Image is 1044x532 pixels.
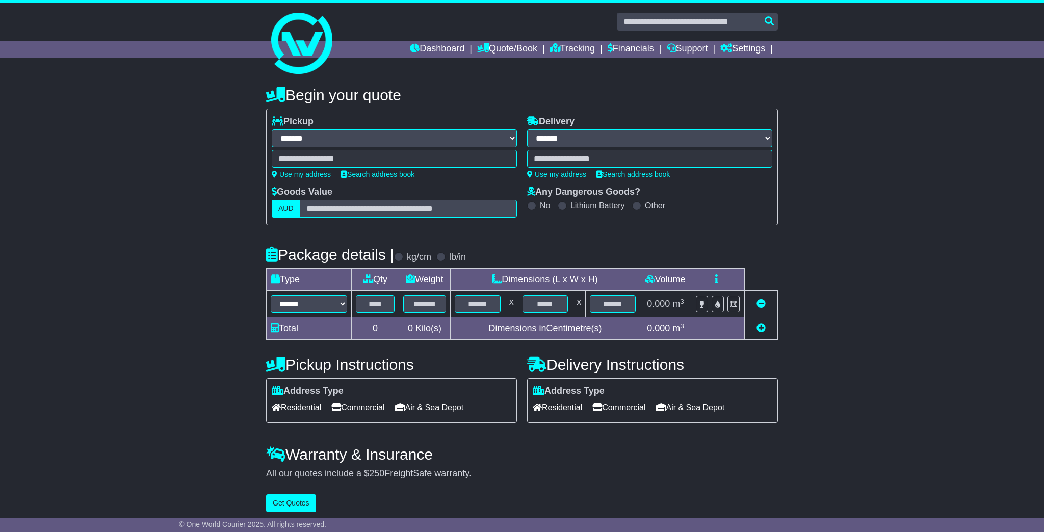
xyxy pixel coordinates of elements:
span: Air & Sea Depot [656,400,725,415]
span: 0.000 [647,323,670,333]
td: Kilo(s) [399,317,451,340]
span: m [672,323,684,333]
label: Other [645,201,665,210]
h4: Begin your quote [266,87,778,103]
td: Dimensions (L x W x H) [450,269,640,291]
button: Get Quotes [266,494,316,512]
label: Pickup [272,116,314,127]
span: Residential [533,400,582,415]
td: Type [267,269,352,291]
sup: 3 [680,322,684,330]
label: lb/in [449,252,466,263]
label: AUD [272,200,300,218]
span: 0 [408,323,413,333]
a: Settings [720,41,765,58]
td: Weight [399,269,451,291]
h4: Package details | [266,246,394,263]
div: All our quotes include a $ FreightSafe warranty. [266,468,778,480]
span: 0.000 [647,299,670,309]
a: Use my address [527,170,586,178]
a: Quote/Book [477,41,537,58]
span: 250 [369,468,384,478]
td: 0 [352,317,399,340]
a: Financials [608,41,654,58]
label: Address Type [533,386,605,397]
span: m [672,299,684,309]
a: Add new item [756,323,766,333]
a: Use my address [272,170,331,178]
span: Air & Sea Depot [395,400,464,415]
span: Residential [272,400,321,415]
span: Commercial [331,400,384,415]
h4: Pickup Instructions [266,356,517,373]
label: kg/cm [407,252,431,263]
span: © One World Courier 2025. All rights reserved. [179,520,326,528]
label: Delivery [527,116,575,127]
td: Volume [640,269,691,291]
a: Support [667,41,708,58]
td: Qty [352,269,399,291]
td: x [505,291,518,317]
label: Any Dangerous Goods? [527,187,640,198]
span: Commercial [592,400,645,415]
a: Remove this item [756,299,766,309]
td: Dimensions in Centimetre(s) [450,317,640,340]
label: Address Type [272,386,344,397]
label: Goods Value [272,187,332,198]
a: Search address book [341,170,414,178]
a: Dashboard [410,41,464,58]
h4: Delivery Instructions [527,356,778,373]
a: Tracking [550,41,595,58]
sup: 3 [680,298,684,305]
label: Lithium Battery [570,201,625,210]
label: No [540,201,550,210]
h4: Warranty & Insurance [266,446,778,463]
td: Total [267,317,352,340]
a: Search address book [596,170,670,178]
td: x [572,291,586,317]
